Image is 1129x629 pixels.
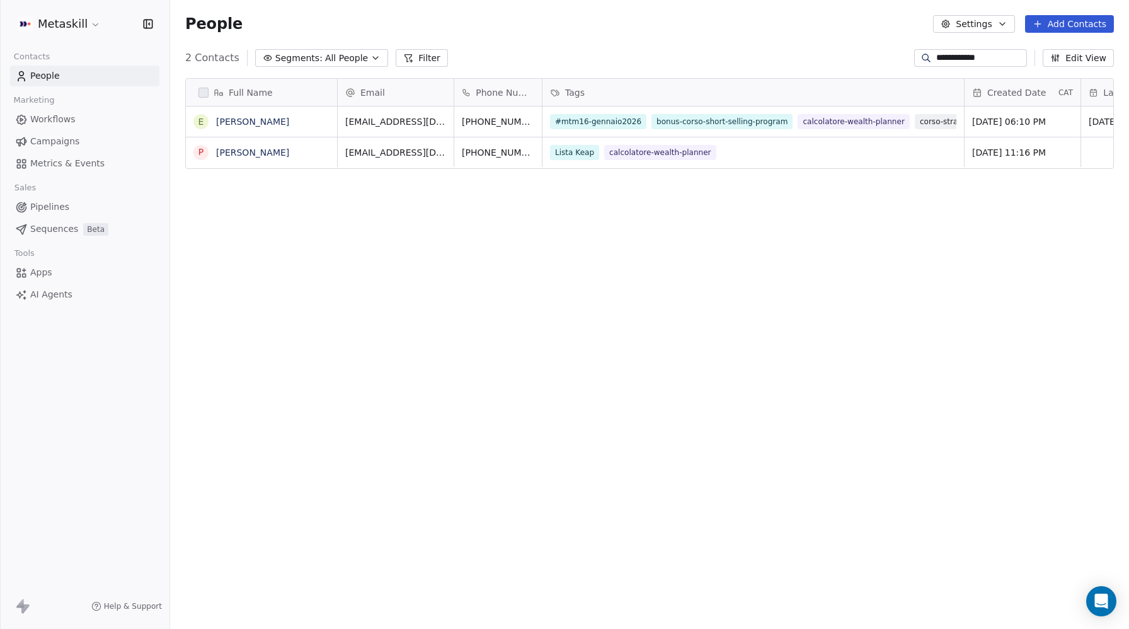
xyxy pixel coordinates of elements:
[550,145,599,160] span: Lista Keap
[30,69,60,83] span: People
[454,79,542,106] div: Phone Number
[972,115,1073,128] span: [DATE] 06:10 PM
[10,109,159,130] a: Workflows
[30,288,72,301] span: AI Agents
[185,14,243,33] span: People
[30,266,52,279] span: Apps
[972,146,1073,159] span: [DATE] 11:16 PM
[30,222,78,236] span: Sequences
[30,157,105,170] span: Metrics & Events
[462,146,534,159] span: [PHONE_NUMBER]
[550,114,646,129] span: #mtm16-gennaio2026
[38,16,88,32] span: Metaskill
[987,86,1046,99] span: Created Date
[216,117,289,127] a: [PERSON_NAME]
[275,52,323,65] span: Segments:
[9,178,42,197] span: Sales
[104,601,162,611] span: Help & Support
[325,52,368,65] span: All People
[965,79,1080,106] div: Created DateCAT
[15,13,103,35] button: Metaskill
[10,66,159,86] a: People
[10,197,159,217] a: Pipelines
[345,115,446,128] span: [EMAIL_ADDRESS][DOMAIN_NAME]
[186,79,337,106] div: Full Name
[396,49,448,67] button: Filter
[1086,586,1116,616] div: Open Intercom Messenger
[83,223,108,236] span: Beta
[10,219,159,239] a: SequencesBeta
[1043,49,1114,67] button: Edit View
[91,601,162,611] a: Help & Support
[338,79,454,106] div: Email
[542,79,964,106] div: Tags
[186,107,338,602] div: grid
[651,114,793,129] span: bonus-corso-short-selling-program
[30,200,69,214] span: Pipelines
[604,145,716,160] span: calcolatore-wealth-planner
[10,131,159,152] a: Campaigns
[229,86,273,99] span: Full Name
[198,115,204,129] div: E
[933,15,1014,33] button: Settings
[462,115,534,128] span: [PHONE_NUMBER]
[345,146,446,159] span: [EMAIL_ADDRESS][DOMAIN_NAME]
[9,244,40,263] span: Tools
[18,16,33,32] img: AVATAR%20METASKILL%20-%20Colori%20Positivo.png
[185,50,239,66] span: 2 Contacts
[565,86,585,99] span: Tags
[10,262,159,283] a: Apps
[216,147,289,158] a: [PERSON_NAME]
[30,135,79,148] span: Campaigns
[1058,88,1073,98] span: CAT
[198,146,203,159] div: P
[10,284,159,305] a: AI Agents
[1025,15,1114,33] button: Add Contacts
[10,153,159,174] a: Metrics & Events
[798,114,909,129] span: calcolatore-wealth-planner
[8,91,60,110] span: Marketing
[476,86,534,99] span: Phone Number
[360,86,385,99] span: Email
[8,47,55,66] span: Contacts
[915,114,1055,129] span: corso-strategia-di-position-trading
[30,113,76,126] span: Workflows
